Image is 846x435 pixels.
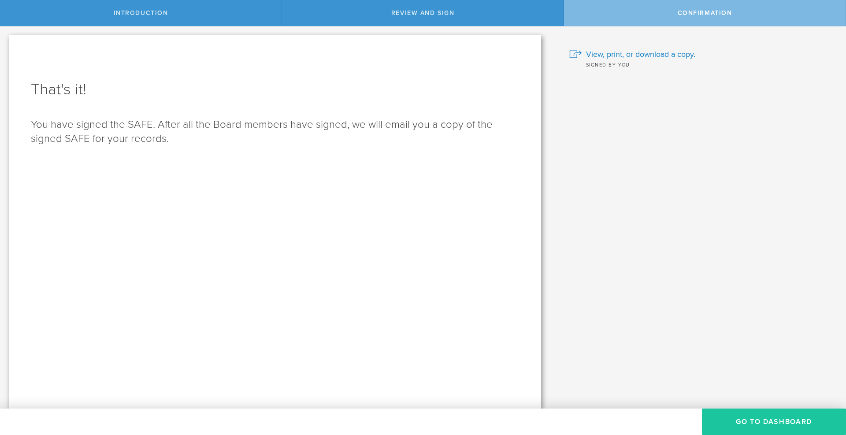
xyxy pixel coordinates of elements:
[569,60,833,69] div: Signed by You
[678,9,732,17] span: Confirmation
[31,79,519,100] h1: That's it!
[31,118,519,146] p: You have signed the SAFE. After all the Board members have signed, we will email you a copy of th...
[586,48,695,60] span: View, print, or download a copy.
[702,409,846,435] button: Go to Dashboard
[114,9,168,17] span: Introduction
[391,9,455,17] span: Review and Sign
